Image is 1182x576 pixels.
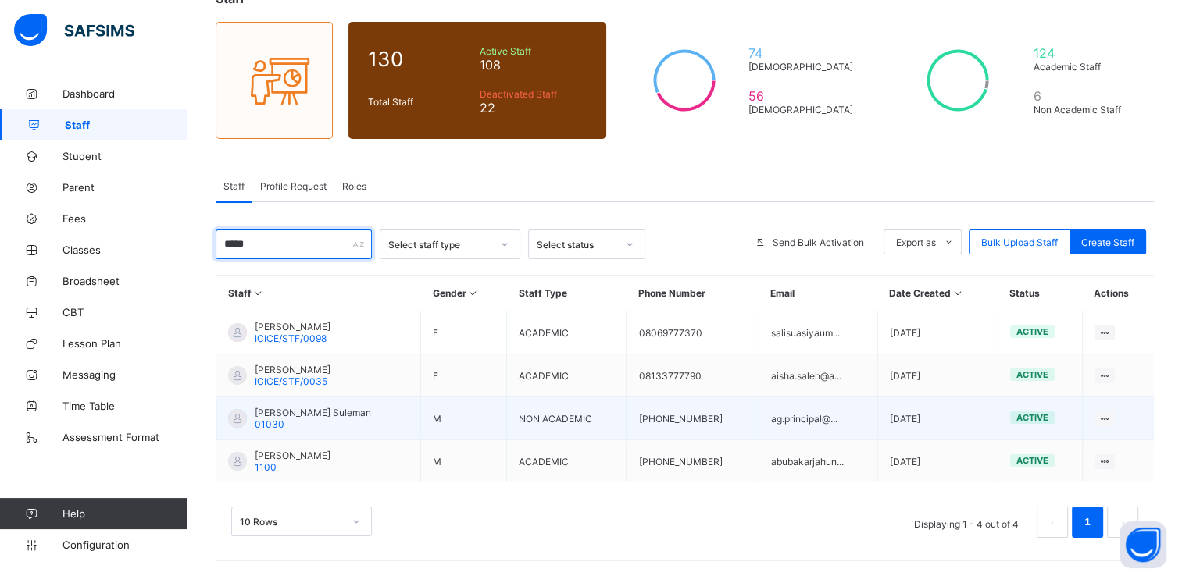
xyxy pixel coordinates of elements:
[1016,326,1048,337] span: active
[507,276,627,311] th: Staff Type
[1120,521,1166,568] button: Open asap
[1034,61,1134,73] span: Academic Staff
[1016,369,1048,380] span: active
[759,397,877,440] td: ag.principal@...
[342,180,366,192] span: Roles
[421,354,507,397] td: F
[1034,88,1134,104] span: 6
[62,275,187,287] span: Broadsheet
[1081,236,1134,248] span: Create Staff
[877,440,998,483] td: [DATE]
[759,311,877,354] td: salisuasiyaum...
[62,539,187,551] span: Configuration
[62,431,187,443] span: Assessment Format
[627,354,759,397] td: 08133777790
[998,276,1082,311] th: Status
[507,311,627,354] td: ACADEMIC
[1016,455,1048,466] span: active
[65,119,187,131] span: Staff
[223,180,245,192] span: Staff
[62,337,187,350] span: Lesson Plan
[62,306,187,318] span: CBT
[1072,507,1103,538] li: 1
[627,311,759,354] td: 08069777370
[14,14,134,47] img: safsims
[255,321,330,332] span: [PERSON_NAME]
[627,397,759,440] td: [PHONE_NUMBER]
[62,87,187,100] span: Dashboard
[480,100,587,116] span: 22
[364,92,476,112] div: Total Staff
[62,400,187,412] span: Time Table
[896,236,936,248] span: Export as
[627,440,759,483] td: [PHONE_NUMBER]
[1016,412,1048,423] span: active
[759,276,877,311] th: Email
[421,440,507,483] td: M
[421,311,507,354] td: F
[773,236,864,248] span: Send Bulk Activation
[62,368,187,381] span: Messaging
[255,450,330,461] span: [PERSON_NAME]
[421,276,507,311] th: Gender
[748,45,860,61] span: 74
[951,287,964,299] i: Sort in Ascending Order
[627,276,759,311] th: Phone Number
[255,461,277,473] span: 1100
[62,150,187,162] span: Student
[62,181,187,194] span: Parent
[216,276,421,311] th: Staff
[480,57,587,73] span: 108
[480,88,587,100] span: Deactivated Staff
[748,104,860,116] span: [DEMOGRAPHIC_DATA]
[877,397,998,440] td: [DATE]
[759,354,877,397] td: aisha.saleh@a...
[255,407,371,418] span: [PERSON_NAME] Suleman
[240,516,343,528] div: 10 Rows
[255,332,327,344] span: ICICE/STF/0098
[255,375,327,387] span: ICICE/STF/0035
[748,88,860,104] span: 56
[252,287,265,299] i: Sort in Ascending Order
[62,244,187,256] span: Classes
[255,364,330,375] span: [PERSON_NAME]
[1037,507,1068,538] button: prev page
[368,47,472,71] span: 130
[255,418,284,430] span: 01030
[902,507,1030,538] li: Displaying 1 - 4 out of 4
[507,397,627,440] td: NON ACADEMIC
[877,354,998,397] td: [DATE]
[1082,276,1154,311] th: Actions
[877,311,998,354] td: [DATE]
[62,507,187,520] span: Help
[421,397,507,440] td: M
[260,180,327,192] span: Profile Request
[981,236,1058,248] span: Bulk Upload Staff
[537,239,616,251] div: Select status
[466,287,480,299] i: Sort in Ascending Order
[759,440,877,483] td: abubakarjahun...
[877,276,998,311] th: Date Created
[388,239,491,251] div: Select staff type
[62,212,187,225] span: Fees
[1107,507,1138,538] li: 下一页
[1080,512,1095,532] a: 1
[1034,104,1134,116] span: Non Academic Staff
[1107,507,1138,538] button: next page
[1037,507,1068,538] li: 上一页
[1034,45,1134,61] span: 124
[507,440,627,483] td: ACADEMIC
[507,354,627,397] td: ACADEMIC
[748,61,860,73] span: [DEMOGRAPHIC_DATA]
[480,45,587,57] span: Active Staff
